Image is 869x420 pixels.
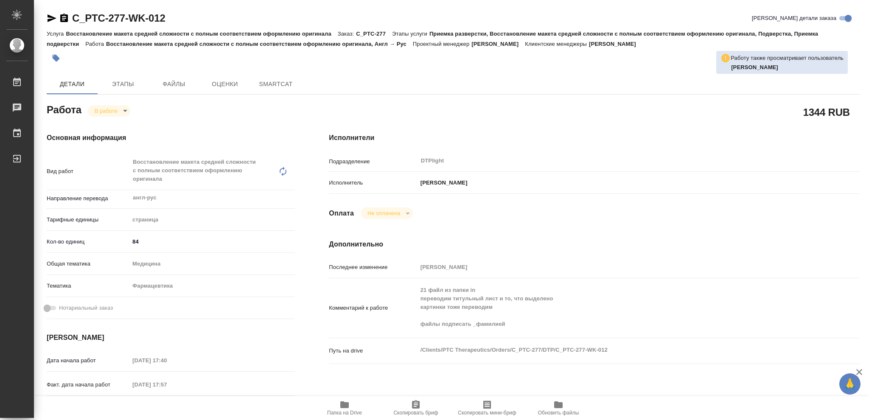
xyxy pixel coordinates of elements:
[393,410,438,416] span: Скопировать бриф
[329,239,860,249] h4: Дополнительно
[59,13,69,23] button: Скопировать ссылку
[471,41,525,47] p: [PERSON_NAME]
[451,396,523,420] button: Скопировать мини-бриф
[47,13,57,23] button: Скопировать ссылку для ЯМессенджера
[59,304,113,312] span: Нотариальный заказ
[538,410,579,416] span: Обновить файлы
[329,304,417,312] p: Комментарий к работе
[458,410,516,416] span: Скопировать мини-бриф
[85,41,106,47] p: Работа
[327,410,362,416] span: Папка на Drive
[338,31,356,37] p: Заказ:
[92,107,120,115] button: В работе
[731,54,844,62] p: Работу также просматривает пользователь
[413,41,471,47] p: Проектный менеджер
[47,260,129,268] p: Общая тематика
[47,381,129,389] p: Факт. дата начала работ
[47,31,818,47] p: Приемка разверстки, Восстановление макета средней сложности с полным соответствием оформлению ори...
[47,194,129,203] p: Направление перевода
[418,179,468,187] p: [PERSON_NAME]
[47,216,129,224] p: Тарифные единицы
[380,396,451,420] button: Скопировать бриф
[731,63,844,72] p: Смыслова Светлана
[843,375,857,393] span: 🙏
[47,333,295,343] h4: [PERSON_NAME]
[329,179,417,187] p: Исполнитель
[255,79,296,90] span: SmartCat
[329,263,417,272] p: Последнее изменение
[839,373,861,395] button: 🙏
[731,64,778,70] b: [PERSON_NAME]
[418,343,816,357] textarea: /Clients/PTC Therapeutics/Orders/C_PTC-277/DTP/C_PTC-277-WK-012
[47,31,66,37] p: Услуга
[47,238,129,246] p: Кол-во единиц
[329,208,354,218] h4: Оплата
[523,396,594,420] button: Обновить файлы
[329,347,417,355] p: Путь на drive
[47,167,129,176] p: Вид работ
[52,79,93,90] span: Детали
[66,31,337,37] p: Восстановление макета средней сложности с полным соответствием оформлению оригинала
[47,282,129,290] p: Тематика
[103,79,143,90] span: Этапы
[154,79,194,90] span: Файлы
[589,41,642,47] p: [PERSON_NAME]
[129,235,295,248] input: ✎ Введи что-нибудь
[47,356,129,365] p: Дата начала работ
[47,101,81,117] h2: Работа
[418,283,816,331] textarea: 21 файл из папки in переводим титульный лист и то, что выделено картинки тоже переводим файлы под...
[803,105,850,119] h2: 1344 RUB
[47,133,295,143] h4: Основная информация
[129,354,204,367] input: Пустое поле
[129,279,295,293] div: Фармацевтика
[525,41,589,47] p: Клиентские менеджеры
[129,257,295,271] div: Медицина
[205,79,245,90] span: Оценки
[47,49,65,67] button: Добавить тэг
[329,133,860,143] h4: Исполнители
[88,105,130,117] div: В работе
[361,207,413,219] div: В работе
[365,210,403,217] button: Не оплачена
[129,213,295,227] div: страница
[309,396,380,420] button: Папка на Drive
[106,41,413,47] p: Восстановление макета средней сложности с полным соответствием оформлению оригинала, Англ → Рус
[72,12,165,24] a: C_PTC-277-WK-012
[129,378,204,391] input: Пустое поле
[418,261,816,273] input: Пустое поле
[752,14,836,22] span: [PERSON_NAME] детали заказа
[329,157,417,166] p: Подразделение
[392,31,429,37] p: Этапы услуги
[356,31,392,37] p: C_PTC-277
